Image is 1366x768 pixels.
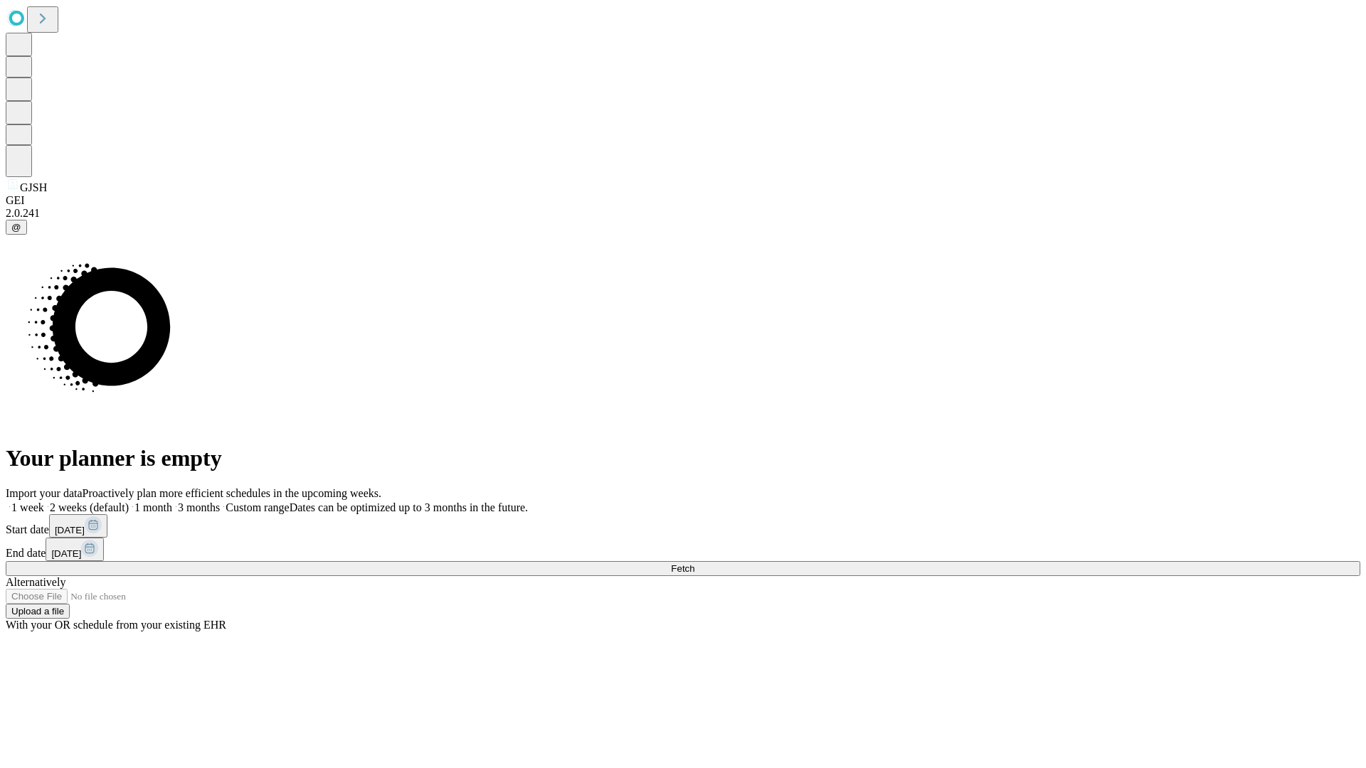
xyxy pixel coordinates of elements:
button: Fetch [6,561,1360,576]
span: Custom range [226,501,289,513]
span: @ [11,222,21,233]
button: [DATE] [49,514,107,538]
h1: Your planner is empty [6,445,1360,471]
span: Alternatively [6,576,65,588]
span: GJSH [20,181,47,193]
div: Start date [6,514,1360,538]
span: With your OR schedule from your existing EHR [6,619,226,631]
span: 1 month [134,501,172,513]
button: [DATE] [46,538,104,561]
span: [DATE] [55,525,85,535]
span: [DATE] [51,548,81,559]
span: 1 week [11,501,44,513]
span: 3 months [178,501,220,513]
span: Proactively plan more efficient schedules in the upcoming weeks. [83,487,381,499]
button: @ [6,220,27,235]
button: Upload a file [6,604,70,619]
span: Import your data [6,487,83,499]
span: Dates can be optimized up to 3 months in the future. [290,501,528,513]
div: GEI [6,194,1360,207]
span: 2 weeks (default) [50,501,129,513]
span: Fetch [671,563,694,574]
div: End date [6,538,1360,561]
div: 2.0.241 [6,207,1360,220]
